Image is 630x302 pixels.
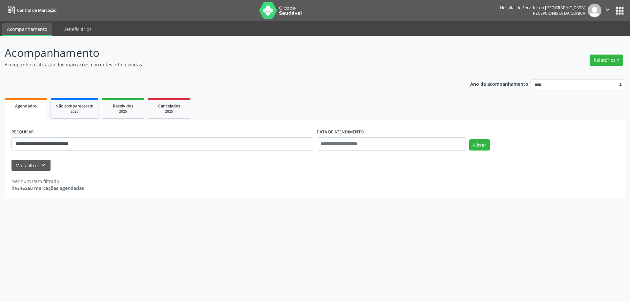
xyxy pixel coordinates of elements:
span: Não compareceram [55,103,94,109]
a: Acompanhamento [2,23,52,36]
a: Beneficiários [59,23,96,35]
div: Nenhum item filtrado [11,178,84,185]
span: Cancelados [158,103,180,109]
i:  [604,6,611,13]
a: Central de Marcação [5,5,56,16]
span: Central de Marcação [17,8,56,13]
span: Agendados [15,103,37,109]
span: Resolvidos [113,103,133,109]
div: 2025 [107,109,139,114]
img: img [588,4,601,17]
p: Acompanhe a situação das marcações correntes e finalizadas [5,61,439,68]
button: Filtrar [469,139,490,151]
button:  [601,4,614,17]
button: Mais filtroskeyboard_arrow_down [11,160,51,171]
button: Relatórios [590,55,623,66]
strong: 345260 marcações agendadas [17,185,84,191]
div: 2025 [55,109,94,114]
div: de [11,185,84,192]
div: Hospital do Servidor do [GEOGRAPHIC_DATA] [500,5,585,11]
span: Recepcionista da clínica [533,11,585,16]
i: keyboard_arrow_down [40,162,47,169]
p: Acompanhamento [5,45,439,61]
p: Ano de acompanhamento [470,80,528,88]
label: DATA DE ATENDIMENTO [317,127,364,137]
div: 2025 [153,109,185,114]
label: PESQUISAR [11,127,34,137]
button: apps [614,5,625,16]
